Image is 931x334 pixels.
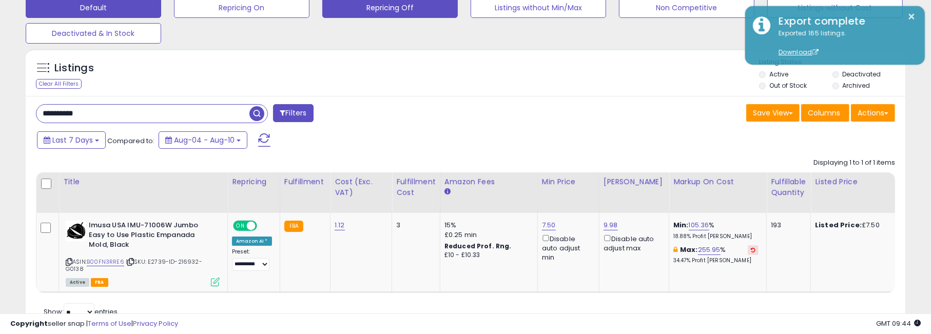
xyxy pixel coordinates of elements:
[88,319,131,328] a: Terms of Use
[771,14,917,29] div: Export complete
[444,176,533,187] div: Amazon Fees
[698,245,721,255] a: 255.95
[66,221,86,241] img: 31eUITa9cXL._SL40_.jpg
[284,221,303,232] small: FBA
[174,135,235,145] span: Aug-04 - Aug-10
[604,176,665,187] div: [PERSON_NAME]
[801,104,849,122] button: Columns
[843,81,870,90] label: Archived
[843,70,881,78] label: Deactivated
[673,221,759,240] div: %
[444,187,451,197] small: Amazon Fees.
[66,278,89,287] span: All listings currently available for purchase on Amazon
[44,307,118,317] span: Show: entries
[542,220,556,230] a: 7.50
[876,319,921,328] span: 2025-08-18 09:44 GMT
[87,258,124,266] a: B00FN3RRE6
[673,257,759,264] p: 34.47% Profit [PERSON_NAME]
[91,278,108,287] span: FBA
[396,176,436,198] div: Fulfillment Cost
[52,135,93,145] span: Last 7 Days
[813,158,895,168] div: Displaying 1 to 1 of 1 items
[815,221,900,230] div: £7.50
[89,221,214,252] b: Imusa USA IMU-71006W Jumbo Easy to Use Plastic Empanada Mold, Black
[769,70,788,78] label: Active
[673,220,689,230] b: Min:
[133,319,178,328] a: Privacy Policy
[37,131,106,149] button: Last 7 Days
[26,23,161,44] button: Deactivated & In Stock
[689,220,709,230] a: 105.36
[779,48,819,56] a: Download
[107,136,154,146] span: Compared to:
[232,248,272,271] div: Preset:
[673,233,759,240] p: 18.88% Profit [PERSON_NAME]
[232,237,272,246] div: Amazon AI *
[66,221,220,285] div: ASIN:
[669,172,767,213] th: The percentage added to the cost of goods (COGS) that forms the calculator for Min & Max prices.
[908,10,916,23] button: ×
[673,176,762,187] div: Markup on Cost
[815,176,904,187] div: Listed Price
[542,176,595,187] div: Min Price
[159,131,247,149] button: Aug-04 - Aug-10
[444,230,530,240] div: £0.25 min
[444,251,530,260] div: £10 - £10.33
[10,319,48,328] strong: Copyright
[54,61,94,75] h5: Listings
[746,104,800,122] button: Save View
[808,108,840,118] span: Columns
[851,104,895,122] button: Actions
[771,221,803,230] div: 193
[769,81,807,90] label: Out of Stock
[36,79,82,89] div: Clear All Filters
[335,176,387,198] div: Cost (Exc. VAT)
[771,176,806,198] div: Fulfillable Quantity
[234,222,247,230] span: ON
[232,176,276,187] div: Repricing
[444,242,512,250] b: Reduced Prof. Rng.
[273,104,313,122] button: Filters
[63,176,223,187] div: Title
[10,319,178,329] div: seller snap | |
[444,221,530,230] div: 15%
[680,245,698,254] b: Max:
[396,221,432,230] div: 3
[66,258,202,273] span: | SKU: E2739-ID-216932-G0138
[815,220,862,230] b: Listed Price:
[256,222,272,230] span: OFF
[542,233,591,263] div: Disable auto adjust min
[335,220,345,230] a: 1.12
[284,176,326,187] div: Fulfillment
[771,29,917,57] div: Exported 165 listings.
[604,233,661,253] div: Disable auto adjust max
[604,220,618,230] a: 9.98
[673,245,759,264] div: %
